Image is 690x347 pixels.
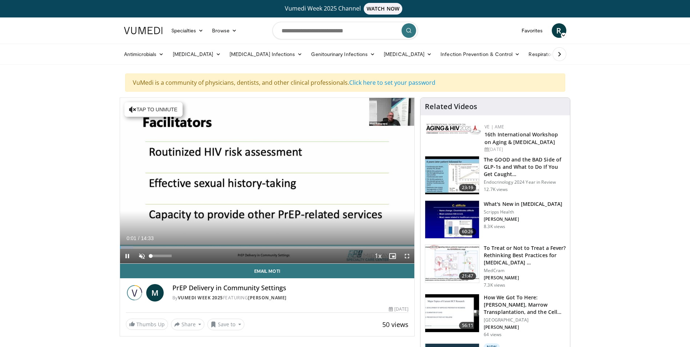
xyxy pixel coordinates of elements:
div: Volume Level [151,255,172,257]
a: Thumbs Up [126,319,168,330]
a: [MEDICAL_DATA] Infections [225,47,307,61]
span: 56:11 [459,322,476,329]
a: Vumedi Week 2025 ChannelWATCH NOW [125,3,565,15]
p: [GEOGRAPHIC_DATA] [484,317,566,323]
span: 23:19 [459,184,476,191]
button: Fullscreen [400,249,414,263]
img: bc2467d1-3f88-49dc-9c22-fa3546bada9e.png.150x105_q85_autocrop_double_scale_upscale_version-0.2.jpg [426,124,481,134]
span: WATCH NOW [364,3,402,15]
h4: PrEP Delivery in Community Settings [172,284,409,292]
a: VE | AME [484,124,504,130]
a: Specialties [167,23,208,38]
video-js: Video Player [120,98,415,264]
h3: How We Got To Here: [PERSON_NAME], Marrow Transplantation, and the Cell… [484,294,566,316]
img: 17417671-29c8-401a-9d06-236fa126b08d.150x105_q85_crop-smart_upscale.jpg [425,245,479,283]
button: Enable picture-in-picture mode [385,249,400,263]
button: Tap to unmute [124,102,183,117]
p: 12.7K views [484,187,508,192]
a: Vumedi Week 2025 [178,295,223,301]
span: 14:33 [141,235,153,241]
a: 21:47 To Treat or Not to Treat a Fever? Rethinking Best Practices for [MEDICAL_DATA] … MedCram [P... [425,244,566,288]
div: By FEATURING [172,295,409,301]
a: M [146,284,164,302]
p: MedCram [484,268,566,274]
a: Email Moti [120,264,415,278]
a: Favorites [517,23,547,38]
a: 60:26 What's New in [MEDICAL_DATA] Scripps Health [PERSON_NAME] 8.3K views [425,200,566,239]
p: 7.3K views [484,282,505,288]
a: 23:19 The GOOD and the BAD Side of GLP-1s and What to Do If You Get Caught… Endocrinology 2024 Ye... [425,156,566,195]
a: Infection Prevention & Control [436,47,524,61]
p: Scripps Health [484,209,562,215]
a: Respiratory Infections [524,47,592,61]
span: / [138,235,140,241]
p: 8.3K views [484,224,505,230]
img: VuMedi Logo [124,27,163,34]
span: 60:26 [459,228,476,235]
p: [PERSON_NAME] [484,324,566,330]
a: Genitourinary Infections [307,47,379,61]
span: 21:47 [459,272,476,280]
button: Unmute [135,249,149,263]
a: Antimicrobials [120,47,168,61]
p: [PERSON_NAME] [484,216,562,222]
button: Share [171,319,205,330]
div: [DATE] [484,146,564,153]
span: 0:01 [127,235,136,241]
button: Pause [120,249,135,263]
a: Click here to set your password [349,79,435,87]
a: R [552,23,566,38]
h3: What's New in [MEDICAL_DATA] [484,200,562,208]
h4: Related Videos [425,102,477,111]
a: [MEDICAL_DATA] [379,47,436,61]
a: Browse [208,23,241,38]
div: Progress Bar [120,246,415,249]
div: VuMedi is a community of physicians, dentists, and other clinical professionals. [125,73,565,92]
button: Playback Rate [371,249,385,263]
img: 756cb5e3-da60-49d4-af2c-51c334342588.150x105_q85_crop-smart_upscale.jpg [425,156,479,194]
h3: The GOOD and the BAD Side of GLP-1s and What to Do If You Get Caught… [484,156,566,178]
span: 50 views [382,320,408,329]
input: Search topics, interventions [272,22,418,39]
a: 16th International Workshop on Aging & [MEDICAL_DATA] [484,131,558,145]
img: e8f07e1b-50c7-4cb4-ba1c-2e7d745c9644.150x105_q85_crop-smart_upscale.jpg [425,294,479,332]
p: 64 views [484,332,502,338]
p: Endocrinology 2024 Year in Review [484,179,566,185]
a: [PERSON_NAME] [248,295,287,301]
button: Save to [207,319,244,330]
a: 56:11 How We Got To Here: [PERSON_NAME], Marrow Transplantation, and the Cell… [GEOGRAPHIC_DATA] ... [425,294,566,338]
h3: To Treat or Not to Treat a Fever? Rethinking Best Practices for [MEDICAL_DATA] … [484,244,566,266]
a: [MEDICAL_DATA] [168,47,225,61]
img: Vumedi Week 2025 [126,284,143,302]
div: [DATE] [389,306,408,312]
p: [PERSON_NAME] [484,275,566,281]
img: 8828b190-63b7-4755-985f-be01b6c06460.150x105_q85_crop-smart_upscale.jpg [425,201,479,239]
